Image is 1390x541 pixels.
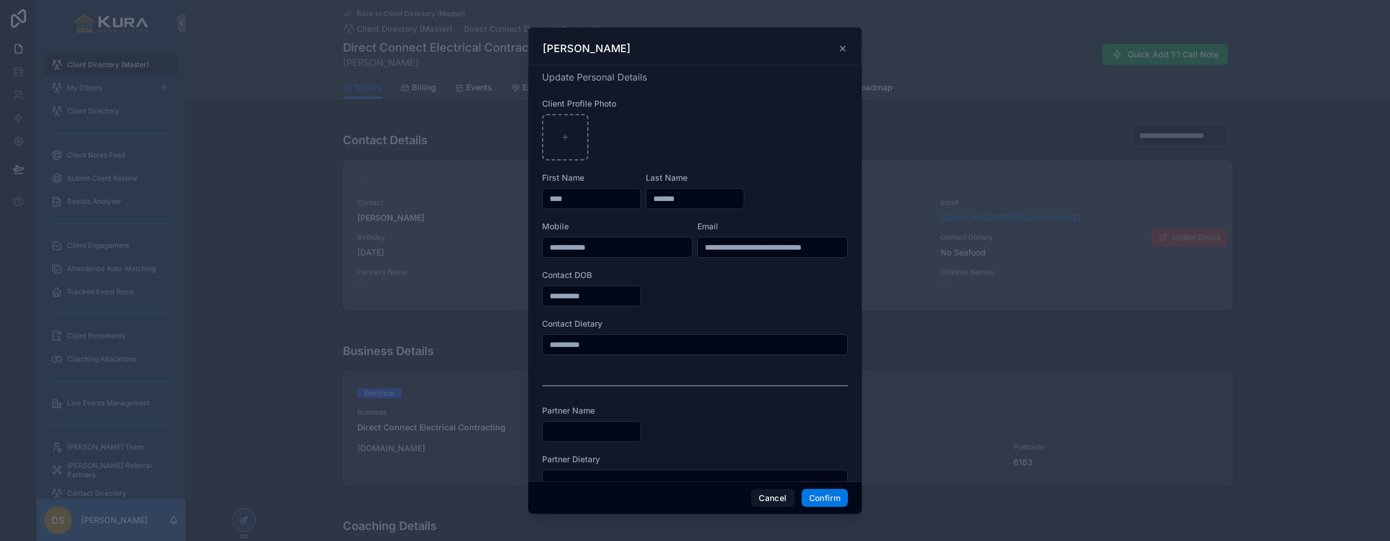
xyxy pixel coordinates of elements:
[751,489,794,507] button: Cancel
[542,98,616,108] span: Client Profile Photo
[542,173,584,182] span: First Name
[542,70,848,84] h4: Update Personal Details
[646,173,687,182] span: Last Name
[542,221,569,231] span: Mobile
[542,270,592,280] span: Contact DOB
[697,221,718,231] span: Email
[802,489,848,507] button: Confirm
[542,319,602,328] span: Contact Dietary
[543,42,631,56] h3: [PERSON_NAME]
[542,454,600,464] span: Partner Dietary
[542,405,595,415] span: Partner Name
